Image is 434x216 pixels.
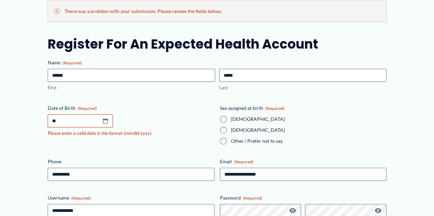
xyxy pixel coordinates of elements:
span: (Required) [243,195,262,201]
span: (Required) [62,60,82,65]
label: Email [220,158,386,165]
span: (Required) [71,195,91,201]
button: Show Password [374,206,382,215]
label: Date of Birth [48,105,214,112]
legend: Name [48,59,82,66]
span: (Required) [234,159,254,164]
span: (Required) [78,106,97,111]
label: First [48,85,215,91]
label: Phone [48,158,214,165]
legend: Password [220,194,262,201]
label: [DEMOGRAPHIC_DATA] [231,116,386,123]
button: Show Password [289,206,297,215]
h2: There was a problem with your submission. Please review the fields below. [54,8,380,15]
label: Last [219,85,386,91]
div: Please enter a valid date in the format (mm/dd/yyyy). [48,130,214,137]
h2: Register for an Expected Health Account [48,36,386,52]
label: Username [48,194,214,201]
label: [DEMOGRAPHIC_DATA] [231,127,386,134]
label: Other / Prefer not to say [231,138,386,144]
legend: Sex assigned at birth [220,105,285,112]
span: (Required) [265,106,285,111]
